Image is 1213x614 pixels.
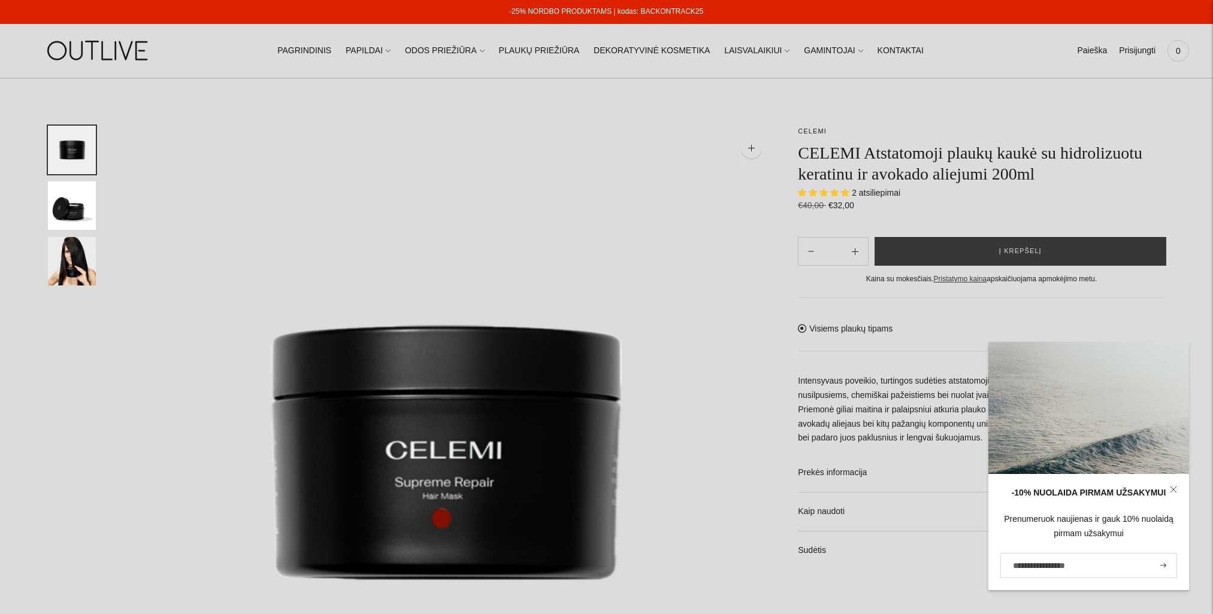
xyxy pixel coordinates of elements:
[934,275,987,283] a: Pristatymo kaina
[277,38,331,64] a: PAGRINDINIS
[798,188,852,197] span: 5.00 stars
[509,7,703,16] a: -25% NORDBO PRODUKTAMS | kodas: BACKONTRACK25
[1170,42,1187,59] span: 0
[1000,486,1177,500] div: -10% NUOLAIDA PIRMAM UŽSAKYMUI
[828,200,854,210] span: €32,00
[48,126,96,174] button: Translation missing: en.general.accessibility.image_thumbail
[842,237,868,266] button: Subtract product quantity
[852,188,900,197] span: 2 atsiliepimai
[798,142,1165,184] h1: CELEMI Atstatomoji plaukų kaukė su hidrolizuotu keratinu ir avokado aliejumi 200ml
[798,531,1165,570] a: Sudėtis
[499,38,580,64] a: PLAUKŲ PRIEŽIŪRA
[724,38,789,64] a: LAISVALAIKIUI
[999,245,1042,257] span: Į krepšelį
[24,30,174,71] img: OUTLIVE
[798,297,1165,570] div: Visiems plaukų tipams
[1167,38,1189,64] a: 0
[48,237,96,285] button: Translation missing: en.general.accessibility.image_thumbail
[405,38,485,64] a: ODOS PRIEŽIŪRA
[824,243,842,260] input: Product quantity
[798,273,1165,285] div: Kaina su mokesčiais. apskaičiuojama apmokėjimo metu.
[878,38,924,64] a: KONTAKTAI
[1119,38,1155,64] a: Prisijungti
[1077,38,1107,64] a: Paieška
[1000,512,1177,541] div: Prenumeruok naujienas ir gauk 10% nuolaidą pirmam užsakymui
[798,127,827,135] a: CELEMI
[798,493,1165,531] a: Kaip naudoti
[798,200,826,210] s: €40,00
[48,181,96,230] button: Translation missing: en.general.accessibility.image_thumbail
[804,38,863,64] a: GAMINTOJAI
[798,237,824,266] button: Add product quantity
[798,454,1165,492] a: Prekės informacija
[875,237,1166,266] button: Į krepšelį
[594,38,710,64] a: DEKORATYVINĖ KOSMETIKA
[346,38,391,64] a: PAPILDAI
[798,374,1165,446] p: Intensyvaus poveikio, turtingos sudėties atstatomoji kaukė puikiai tiks išsausėjusiems, nusilpusi...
